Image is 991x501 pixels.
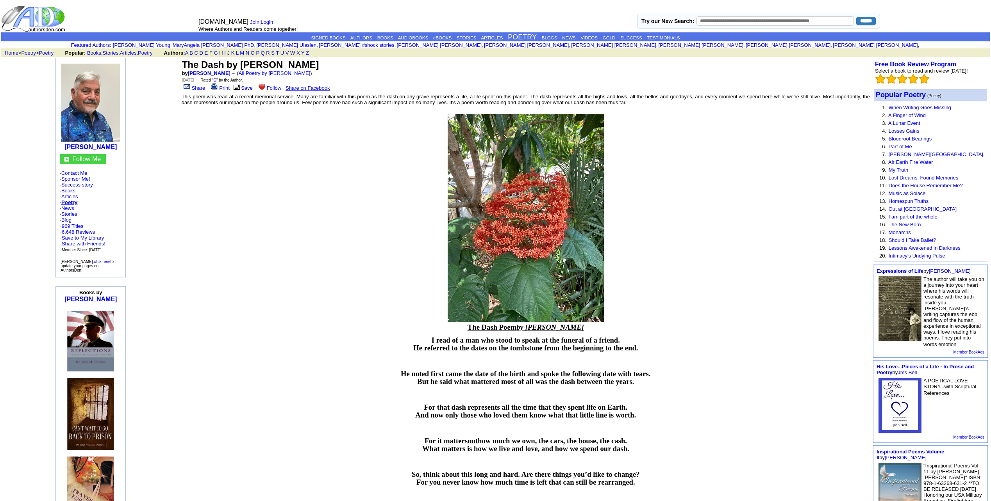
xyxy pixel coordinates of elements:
[200,78,243,82] font: Rated " " by the Author.
[877,364,974,375] font: by
[562,36,576,40] a: NEWS
[484,42,569,48] a: [PERSON_NAME] [PERSON_NAME]
[1,5,67,32] img: logo_ad.gif
[398,36,428,40] a: AUDIOBOOKS
[91,307,92,310] img: shim.gif
[213,78,216,82] a: G
[879,190,886,196] font: 12.
[516,323,584,331] i: by [PERSON_NAME]
[256,42,316,48] a: [PERSON_NAME] Ulasien
[39,50,54,56] a: Poetry
[350,36,372,40] a: AUTHORS
[67,311,114,371] img: 56276.jpg
[113,42,920,48] font: , , , , , , , , , ,
[833,42,918,48] a: [PERSON_NAME] [PERSON_NAME]
[60,223,105,252] font: · ·
[173,42,254,48] a: MaryAngela [PERSON_NAME] PhD
[657,43,658,48] font: i
[889,237,936,243] a: Should I Take Ballet?
[571,42,656,48] a: [PERSON_NAME] [PERSON_NAME]
[64,144,117,150] a: [PERSON_NAME]
[61,199,77,205] a: Poetry
[888,222,921,227] a: The New Born
[879,245,886,251] font: 19.
[230,70,312,76] font: → ( )
[255,43,256,48] font: i
[62,241,105,247] a: Share with Friends!
[67,450,68,454] img: shim.gif
[641,18,694,24] label: Try our New Search:
[236,50,239,56] a: L
[647,36,680,40] a: TESTIMONIALS
[876,92,926,98] a: Popular Poetry
[882,144,886,149] font: 6.
[580,36,597,40] a: VIDEOS
[231,50,235,56] a: K
[2,50,64,56] font: > >
[62,235,104,241] a: Save to My Library
[468,437,478,445] u: not
[227,50,230,56] a: J
[413,336,638,352] span: I read of a man who stood to speak at the funeral of a friend. He referred to the dates on the to...
[745,43,746,48] font: i
[889,214,937,220] a: I am part of the whole
[879,214,886,220] font: 15.
[61,64,120,142] img: 31080.jpg
[889,128,920,134] a: Losses Gains
[164,50,185,56] b: Authors:
[61,194,78,199] a: Articles
[256,50,259,56] a: P
[923,276,984,347] font: The author will take you on a journey into your heart where his words will resonate with the trut...
[889,175,958,181] a: Lost Dreams, Found Memories
[889,167,909,173] a: My Truth
[876,91,926,99] font: Popular Poetry
[422,437,629,453] span: For it matters how much we own, the cars, the house, the cash. What matters is how we live and lo...
[195,50,198,56] a: C
[401,370,650,386] span: He noted first came the date of the birth and spoke the following date with tears. But he said wh...
[72,156,101,162] font: Follow Me
[65,50,86,56] b: Popular:
[61,188,75,194] a: Books
[182,94,870,105] font: This poem was read at a recent memorial service. Many are familiar with this poem as the dash on ...
[113,42,170,48] a: [PERSON_NAME] Young
[888,120,920,126] a: A Lunar Event
[659,42,743,48] a: [PERSON_NAME] [PERSON_NAME]
[120,50,137,56] a: Articles
[879,175,886,181] font: 10.
[257,85,282,91] a: Follow
[94,259,110,264] a: click here
[415,403,636,419] span: For that dash represents all the time that they spent life on Earth. And now only those who loved...
[62,229,95,235] a: 6,648 Reviews
[182,70,230,76] font: by
[182,78,194,82] font: [DATE]
[198,18,248,25] font: [DOMAIN_NAME]
[266,50,270,56] a: R
[60,235,105,252] font: · · ·
[62,223,84,229] a: 969 Titles
[280,50,284,56] a: U
[882,105,886,110] font: 1.
[885,455,927,460] a: [PERSON_NAME]
[62,248,102,252] font: Member Since: [DATE]
[61,205,74,211] a: News
[603,36,616,40] a: GOLD
[483,43,484,48] font: i
[182,85,205,91] a: Share
[61,217,71,223] a: Blog
[259,83,265,90] img: heart.gif
[189,50,193,56] a: B
[261,50,265,56] a: Q
[888,112,926,118] a: A Finger of Wind
[224,50,226,56] a: I
[198,26,298,32] font: Where Authors and Readers come together!
[882,120,886,126] font: 3.
[889,136,932,142] a: Bloodroot Bearings
[182,59,319,70] font: The Dash by [PERSON_NAME]
[251,50,255,56] a: O
[138,50,153,56] a: Poetry
[286,85,330,91] a: Share on Facebook
[61,170,87,176] a: Contact Me
[271,50,275,56] a: S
